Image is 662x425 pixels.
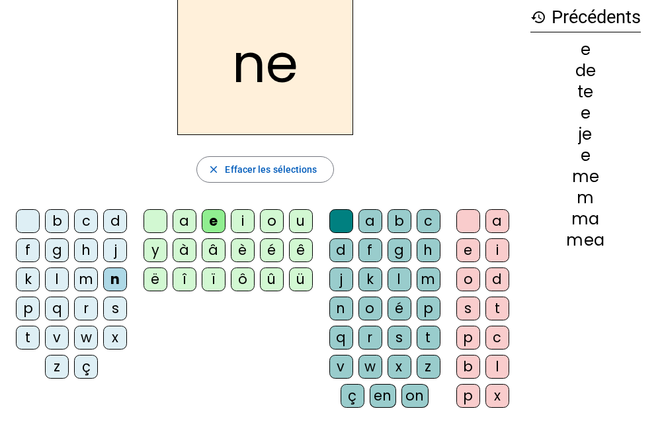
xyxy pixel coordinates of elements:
div: l [45,267,69,291]
div: q [45,297,69,320]
div: p [456,326,480,350]
div: n [329,297,353,320]
div: d [329,238,353,262]
div: a [485,209,509,233]
div: p [417,297,440,320]
mat-icon: close [208,164,220,175]
div: ô [231,267,255,291]
div: t [16,326,40,350]
div: j [103,238,127,262]
div: t [417,326,440,350]
div: à [173,238,196,262]
div: l [388,267,411,291]
div: f [16,238,40,262]
div: ç [341,384,364,408]
div: w [74,326,98,350]
div: k [16,267,40,291]
div: é [260,238,284,262]
div: x [485,384,509,408]
div: é [388,297,411,320]
div: v [329,355,353,379]
div: m [74,267,98,291]
div: r [74,297,98,320]
div: d [103,209,127,233]
div: ï [202,267,226,291]
div: b [45,209,69,233]
div: o [358,297,382,320]
div: f [358,238,382,262]
div: e [456,238,480,262]
div: en [370,384,396,408]
div: e [530,148,641,164]
div: k [358,267,382,291]
div: o [456,267,480,291]
div: ç [74,355,98,379]
button: Effacer les sélections [196,156,333,183]
div: b [388,209,411,233]
div: e [530,42,641,58]
div: l [485,355,509,379]
div: n [103,267,127,291]
div: on [401,384,429,408]
div: h [74,238,98,262]
div: ü [289,267,313,291]
div: b [456,355,480,379]
div: i [485,238,509,262]
div: â [202,238,226,262]
div: de [530,63,641,79]
div: p [456,384,480,408]
div: me [530,169,641,185]
div: s [103,297,127,320]
div: j [329,267,353,291]
div: è [231,238,255,262]
div: c [485,326,509,350]
div: e [530,105,641,121]
div: ma [530,211,641,227]
div: u [289,209,313,233]
div: y [144,238,167,262]
div: ê [289,238,313,262]
div: z [417,355,440,379]
div: g [388,238,411,262]
div: q [329,326,353,350]
div: m [530,190,641,206]
div: x [103,326,127,350]
div: o [260,209,284,233]
span: Effacer les sélections [225,162,317,177]
div: a [358,209,382,233]
div: e [202,209,226,233]
div: p [16,297,40,320]
div: w [358,355,382,379]
div: h [417,238,440,262]
div: ë [144,267,167,291]
div: g [45,238,69,262]
div: r [358,326,382,350]
div: s [388,326,411,350]
div: î [173,267,196,291]
div: v [45,326,69,350]
div: te [530,84,641,100]
h3: Précédents [530,3,641,32]
div: c [417,209,440,233]
div: a [173,209,196,233]
div: z [45,355,69,379]
div: x [388,355,411,379]
div: i [231,209,255,233]
div: t [485,297,509,320]
div: s [456,297,480,320]
div: je [530,126,641,142]
div: û [260,267,284,291]
mat-icon: history [530,9,546,25]
div: m [417,267,440,291]
div: c [74,209,98,233]
div: d [485,267,509,291]
div: mea [530,232,641,248]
